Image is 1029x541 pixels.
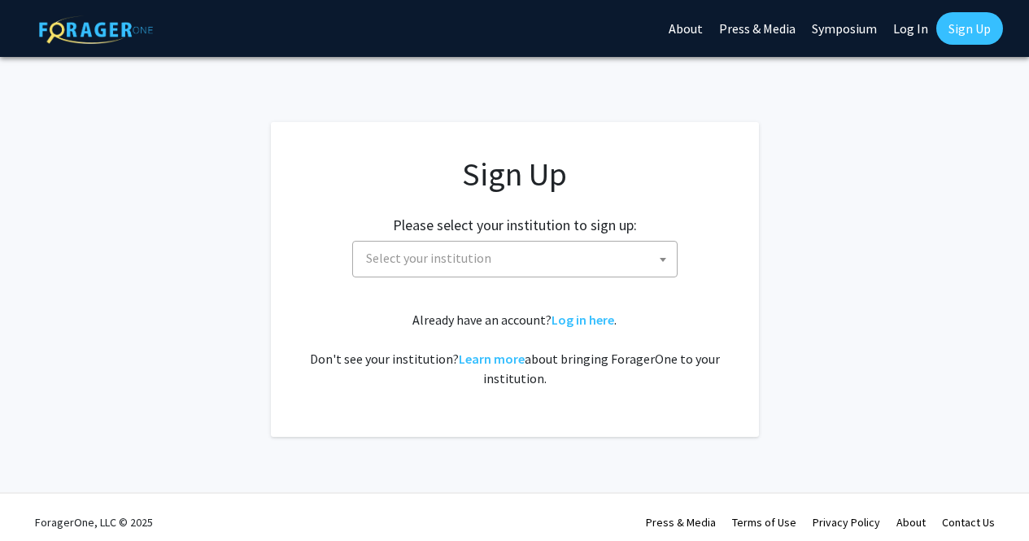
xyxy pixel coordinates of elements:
h2: Please select your institution to sign up: [393,216,637,234]
a: Log in here [552,312,614,328]
span: Select your institution [366,250,491,266]
a: Contact Us [942,515,995,530]
a: Privacy Policy [813,515,880,530]
a: Sign Up [936,12,1003,45]
a: Learn more about bringing ForagerOne to your institution [459,351,525,367]
h1: Sign Up [303,155,726,194]
img: ForagerOne Logo [39,15,153,44]
a: Terms of Use [732,515,796,530]
a: About [896,515,926,530]
span: Select your institution [360,242,677,275]
a: Press & Media [646,515,716,530]
span: Select your institution [352,241,678,277]
div: Already have an account? . Don't see your institution? about bringing ForagerOne to your institut... [303,310,726,388]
